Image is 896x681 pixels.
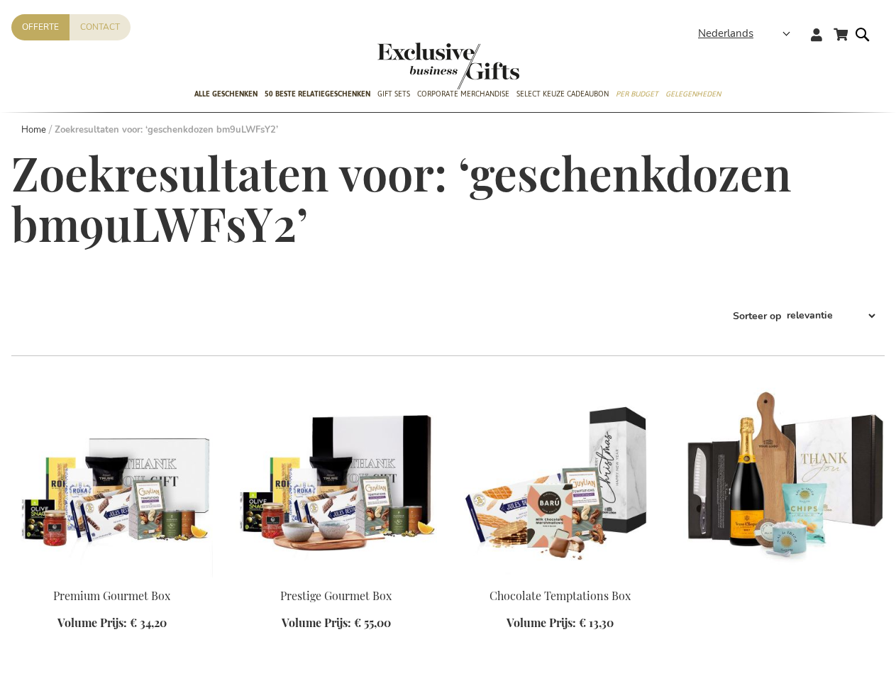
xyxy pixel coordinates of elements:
span: Zoekresultaten voor: ‘geschenkdozen bm9uLWFsY2’ [11,142,792,254]
span: 50 beste relatiegeschenken [265,87,370,101]
img: Premium Gourmet Box [11,379,213,577]
span: Gelegenheden [665,87,721,101]
a: Premium Gourmet Box [11,570,213,583]
label: Sorteer op [733,309,781,322]
span: Select Keuze Cadeaubon [516,87,609,101]
span: € 55,00 [354,615,391,630]
img: Exclusive Business gifts logo [377,43,519,89]
span: Alle Geschenken [194,87,258,101]
span: Volume Prijs: [57,615,127,630]
a: Premium Gourmet Box [53,588,170,603]
strong: Zoekresultaten voor: ‘geschenkdozen bm9uLWFsY2’ [55,123,278,136]
a: Prestige Gourmet Box [236,570,437,583]
a: Volume Prijs: € 55,00 [282,615,391,631]
a: Volume Prijs: € 34,20 [57,615,167,631]
span: Volume Prijs: [282,615,351,630]
a: Contact [70,14,131,40]
a: Chocolate Temptations Box [460,570,661,583]
a: 50 beste relatiegeschenken [265,77,370,113]
span: Nederlands [698,26,753,42]
a: Volume Prijs: € 13,30 [507,615,614,631]
a: Alle Geschenken [194,77,258,113]
img: Chocolate Temptations Box [460,379,661,577]
span: € 34,20 [130,615,167,630]
a: store logo [377,43,448,89]
span: Volume Prijs: [507,615,576,630]
a: Chocolate Temptations Box [490,588,631,603]
span: Per Budget [616,87,658,101]
a: Offerte [11,14,70,40]
a: Home [21,123,46,136]
img: Luxury Culinary Gift Box [683,379,885,577]
a: Luxury Culinary Gift Box [683,570,885,583]
span: € 13,30 [579,615,614,630]
a: Gelegenheden [665,77,721,113]
img: Prestige Gourmet Box [236,379,437,577]
a: Select Keuze Cadeaubon [516,77,609,113]
a: Per Budget [616,77,658,113]
a: Prestige Gourmet Box [280,588,392,603]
